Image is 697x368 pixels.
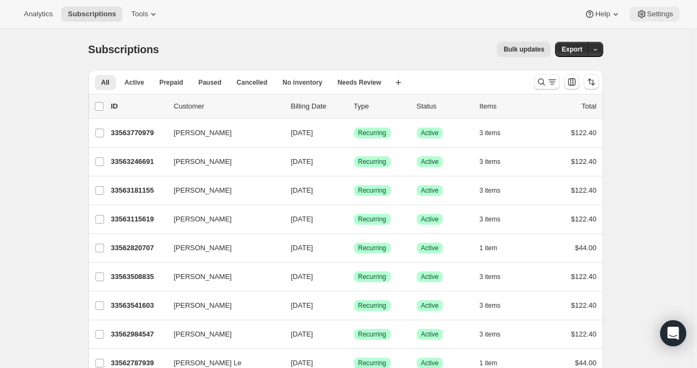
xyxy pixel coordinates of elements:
span: Help [595,10,610,18]
span: [DATE] [291,330,313,338]
span: [PERSON_NAME] [174,214,232,225]
div: Items [480,101,534,112]
button: [PERSON_NAME] [167,124,276,142]
button: [PERSON_NAME] [167,153,276,170]
span: [PERSON_NAME] [174,243,232,253]
span: [PERSON_NAME] [174,329,232,340]
span: Subscriptions [68,10,116,18]
span: Prepaid [159,78,183,87]
span: Recurring [358,301,386,310]
div: 33563508835[PERSON_NAME][DATE]SuccessRecurringSuccessActive3 items$122.40 [111,269,597,284]
span: $122.40 [571,129,597,137]
div: Open Intercom Messenger [660,320,686,346]
button: Export [555,42,589,57]
div: 33563115619[PERSON_NAME][DATE]SuccessRecurringSuccessActive3 items$122.40 [111,212,597,227]
p: 33563181155 [111,185,165,196]
button: 3 items [480,269,513,284]
p: 33562820707 [111,243,165,253]
span: 3 items [480,330,501,339]
span: Analytics [24,10,53,18]
div: IDCustomerBilling DateTypeStatusItemsTotal [111,101,597,112]
button: 1 item [480,240,509,256]
span: Needs Review [338,78,382,87]
span: 3 items [480,186,501,195]
button: Subscriptions [61,7,122,22]
button: Help [578,7,627,22]
span: $122.40 [571,157,597,166]
button: Tools [125,7,165,22]
p: Status [417,101,471,112]
span: Active [421,301,439,310]
span: Active [421,157,439,166]
div: 33563770979[PERSON_NAME][DATE]SuccessRecurringSuccessActive3 items$122.40 [111,125,597,141]
span: Active [421,215,439,224]
span: [DATE] [291,301,313,309]
span: Active [421,186,439,195]
button: Bulk updates [497,42,551,57]
span: 1 item [480,359,498,367]
p: Total [582,101,596,112]
button: Search and filter results [534,74,560,90]
p: 33563770979 [111,128,165,138]
button: Settings [630,7,680,22]
span: [PERSON_NAME] [174,128,232,138]
span: $122.40 [571,186,597,194]
span: Recurring [358,186,386,195]
span: Recurring [358,129,386,137]
span: Subscriptions [88,43,159,55]
span: Paused [198,78,222,87]
div: 33563541603[PERSON_NAME][DATE]SuccessRecurringSuccessActive3 items$122.40 [111,298,597,313]
span: [PERSON_NAME] [174,271,232,282]
div: 33562820707[PERSON_NAME][DATE]SuccessRecurringSuccessActive1 item$44.00 [111,240,597,256]
span: 1 item [480,244,498,252]
span: 3 items [480,215,501,224]
p: Customer [174,101,282,112]
span: Recurring [358,272,386,281]
span: $44.00 [575,244,597,252]
span: [DATE] [291,129,313,137]
button: [PERSON_NAME] [167,297,276,314]
button: 3 items [480,212,513,227]
button: Create new view [390,75,407,90]
p: 33563508835 [111,271,165,282]
span: Active [125,78,144,87]
span: No inventory [282,78,322,87]
span: Recurring [358,330,386,339]
div: 33563246691[PERSON_NAME][DATE]SuccessRecurringSuccessActive3 items$122.40 [111,154,597,169]
button: Sort the results [584,74,599,90]
div: 33562984547[PERSON_NAME][DATE]SuccessRecurringSuccessActive3 items$122.40 [111,327,597,342]
span: Bulk updates [504,45,544,54]
span: 3 items [480,129,501,137]
span: [DATE] [291,186,313,194]
span: [PERSON_NAME] [174,300,232,311]
button: 3 items [480,298,513,313]
span: Recurring [358,157,386,166]
span: $122.40 [571,330,597,338]
span: Settings [647,10,673,18]
span: $122.40 [571,272,597,281]
p: 33563115619 [111,214,165,225]
button: Analytics [17,7,59,22]
span: 3 items [480,272,501,281]
span: Tools [131,10,148,18]
span: [DATE] [291,359,313,367]
span: Active [421,272,439,281]
span: [DATE] [291,244,313,252]
button: [PERSON_NAME] [167,326,276,343]
p: 33563246691 [111,156,165,167]
span: [DATE] [291,272,313,281]
button: Customize table column order and visibility [564,74,579,90]
span: Export [562,45,582,54]
span: $122.40 [571,215,597,223]
button: 3 items [480,125,513,141]
p: 33562984547 [111,329,165,340]
div: Type [354,101,408,112]
p: Billing Date [291,101,345,112]
button: [PERSON_NAME] [167,239,276,257]
span: Active [421,359,439,367]
span: 3 items [480,301,501,310]
button: [PERSON_NAME] [167,268,276,285]
span: All [101,78,109,87]
span: Recurring [358,359,386,367]
span: [DATE] [291,157,313,166]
